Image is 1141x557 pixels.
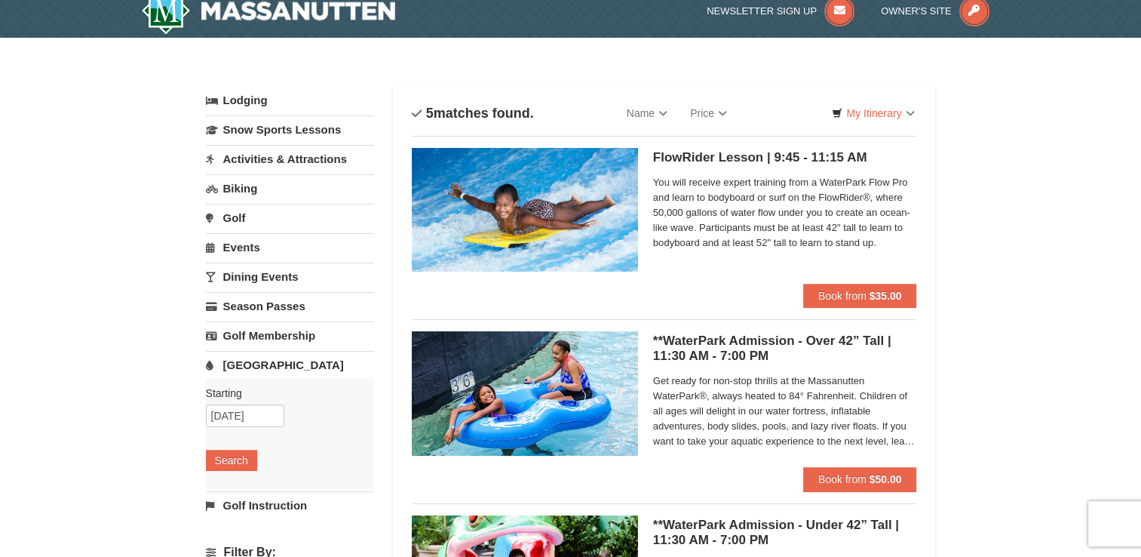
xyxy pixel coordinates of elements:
[206,491,374,519] a: Golf Instruction
[206,292,374,320] a: Season Passes
[206,351,374,379] a: [GEOGRAPHIC_DATA]
[653,175,917,251] span: You will receive expert training from a WaterPark Flow Pro and learn to bodyboard or surf on the ...
[653,334,917,364] h5: **WaterPark Admission - Over 42” Tall | 11:30 AM - 7:00 PM
[707,5,817,17] span: Newsletter Sign Up
[818,290,866,302] span: Book from
[803,284,917,308] button: Book from $35.00
[803,467,917,491] button: Book from $50.00
[206,87,374,114] a: Lodging
[881,5,989,17] a: Owner's Site
[653,518,917,548] h5: **WaterPark Admission - Under 42” Tall | 11:30 AM - 7:00 PM
[881,5,952,17] span: Owner's Site
[206,450,257,471] button: Search
[206,115,374,143] a: Snow Sports Lessons
[412,331,638,455] img: 6619917-720-80b70c28.jpg
[206,322,374,349] a: Golf Membership
[206,145,374,173] a: Activities & Attractions
[615,98,679,128] a: Name
[653,150,917,165] h5: FlowRider Lesson | 9:45 - 11:15 AM
[206,233,374,261] a: Events
[679,98,738,128] a: Price
[818,473,866,485] span: Book from
[870,473,902,485] strong: $50.00
[653,374,917,449] span: Get ready for non-stop thrills at the Massanutten WaterPark®, always heated to 84° Fahrenheit. Ch...
[206,204,374,232] a: Golf
[206,386,363,401] label: Starting
[206,263,374,291] a: Dining Events
[412,148,638,272] img: 6619917-216-363963c7.jpg
[870,290,902,302] strong: $35.00
[707,5,854,17] a: Newsletter Sign Up
[426,106,434,121] span: 5
[412,106,534,121] h4: matches found.
[206,174,374,202] a: Biking
[822,102,924,125] a: My Itinerary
